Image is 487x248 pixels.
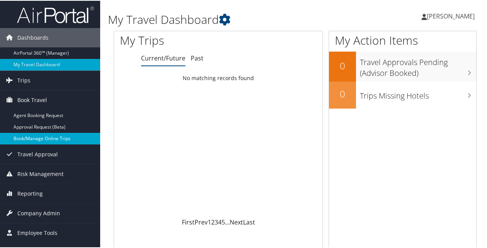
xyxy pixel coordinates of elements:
a: [PERSON_NAME] [422,4,482,27]
img: airportal-logo.png [17,5,94,23]
a: Next [230,217,243,226]
a: First [182,217,195,226]
td: No matching records found [114,70,322,84]
h1: My Action Items [329,32,476,48]
h2: 0 [329,59,356,72]
span: Company Admin [17,203,60,222]
a: Current/Future [141,53,185,62]
span: Employee Tools [17,223,57,242]
span: … [225,217,230,226]
a: 2 [211,217,215,226]
span: Risk Management [17,164,64,183]
span: Reporting [17,183,43,203]
h3: Travel Approvals Pending (Advisor Booked) [360,52,476,78]
span: Book Travel [17,90,47,109]
a: 4 [218,217,222,226]
a: Last [243,217,255,226]
a: 0Travel Approvals Pending (Advisor Booked) [329,51,476,80]
span: Dashboards [17,27,49,47]
h1: My Travel Dashboard [108,11,358,27]
a: Past [191,53,203,62]
h2: 0 [329,87,356,100]
a: Prev [195,217,208,226]
a: 0Trips Missing Hotels [329,81,476,108]
h1: My Trips [120,32,230,48]
span: Travel Approval [17,144,58,163]
h3: Trips Missing Hotels [360,86,476,101]
span: [PERSON_NAME] [427,11,475,20]
a: 3 [215,217,218,226]
a: 5 [222,217,225,226]
a: 1 [208,217,211,226]
span: Trips [17,70,30,89]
